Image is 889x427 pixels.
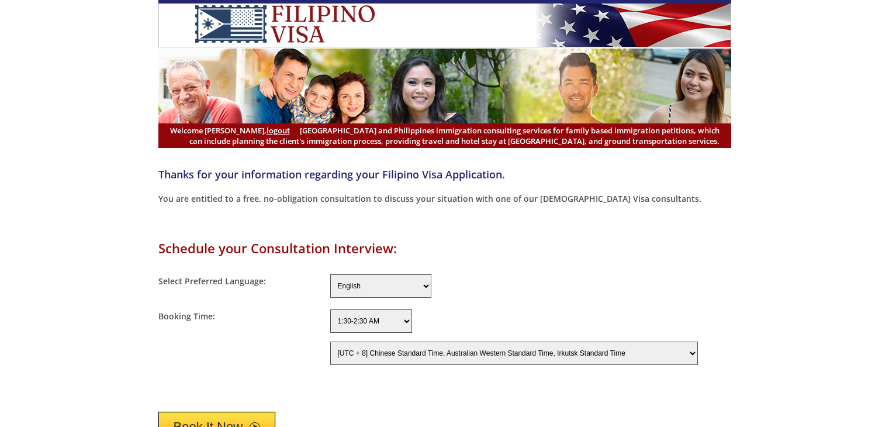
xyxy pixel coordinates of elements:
[158,276,266,287] label: Select Preferred Language:
[158,311,215,322] label: Booking Time:
[170,125,290,136] span: Welcome [PERSON_NAME],
[158,167,731,181] h4: Thanks for your information regarding your Filipino Visa Application.
[158,239,731,257] h1: Schedule your Consultation Interview:
[170,125,719,146] span: [GEOGRAPHIC_DATA] and Philippines immigration consulting services for family based immigration pe...
[158,193,731,204] p: You are entitled to a free, no-obligation consultation to discuss your situation with one of our ...
[267,125,290,136] a: logout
